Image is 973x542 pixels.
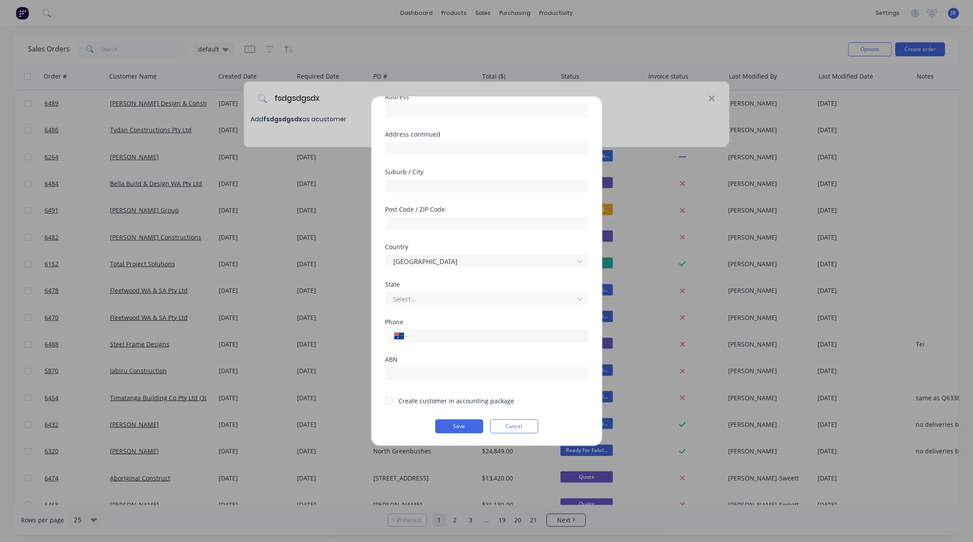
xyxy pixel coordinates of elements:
div: Suburb / City [385,169,588,175]
div: Address [385,94,588,100]
div: Phone [385,319,588,325]
button: Cancel [490,419,538,433]
button: Save [435,419,483,433]
div: Create customer in accounting package [399,396,515,405]
div: Address continued [385,131,588,137]
div: ABN [385,357,588,363]
div: State [385,281,588,288]
div: Country [385,244,588,250]
div: Post Code / ZIP Code [385,206,588,213]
